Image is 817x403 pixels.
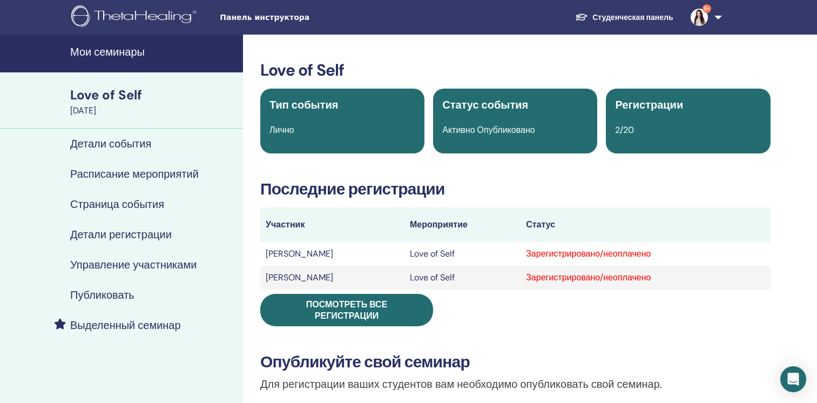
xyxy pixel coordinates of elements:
[70,86,237,104] div: Love of Self
[70,198,164,211] h4: Страница события
[260,376,771,392] p: Для регистрации ваших студентов вам необходимо опубликовать свой семинар.
[566,8,681,28] a: Студенческая панель
[404,207,521,242] th: Мероприятие
[306,299,388,321] span: Посмотреть все регистрации
[521,207,770,242] th: Статус
[70,228,172,241] h4: Детали регистрации
[442,98,528,112] span: Статус события
[70,319,181,332] h4: Выделенный семинар
[64,86,243,117] a: Love of Self[DATE]
[269,98,338,112] span: Тип события
[526,247,765,260] div: Зарегистрировано/неоплачено
[71,5,200,30] img: logo.png
[70,258,197,271] h4: Управление участниками
[260,352,771,372] h3: Опубликуйте свой семинар
[260,179,771,199] h3: Последние регистрации
[404,266,521,290] td: Love of Self
[70,137,151,150] h4: Детали события
[615,98,683,112] span: Регистрации
[526,271,765,284] div: Зарегистрировано/неоплачено
[260,266,404,290] td: [PERSON_NAME]
[404,242,521,266] td: Love of Self
[70,45,237,58] h4: Мои семинары
[260,61,771,80] h3: Love of Self
[575,12,588,22] img: graduation-cap-white.svg
[691,9,708,26] img: default.jpg
[260,294,433,326] a: Посмотреть все регистрации
[70,288,134,301] h4: Публиковать
[260,242,404,266] td: [PERSON_NAME]
[615,124,634,136] span: 2/20
[220,12,382,23] span: Панель инструктора
[260,207,404,242] th: Участник
[780,366,806,392] div: Open Intercom Messenger
[70,104,237,117] div: [DATE]
[442,124,535,136] span: Активно Опубликовано
[70,167,199,180] h4: Расписание мероприятий
[269,124,294,136] span: Лично
[703,4,711,13] span: 9+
